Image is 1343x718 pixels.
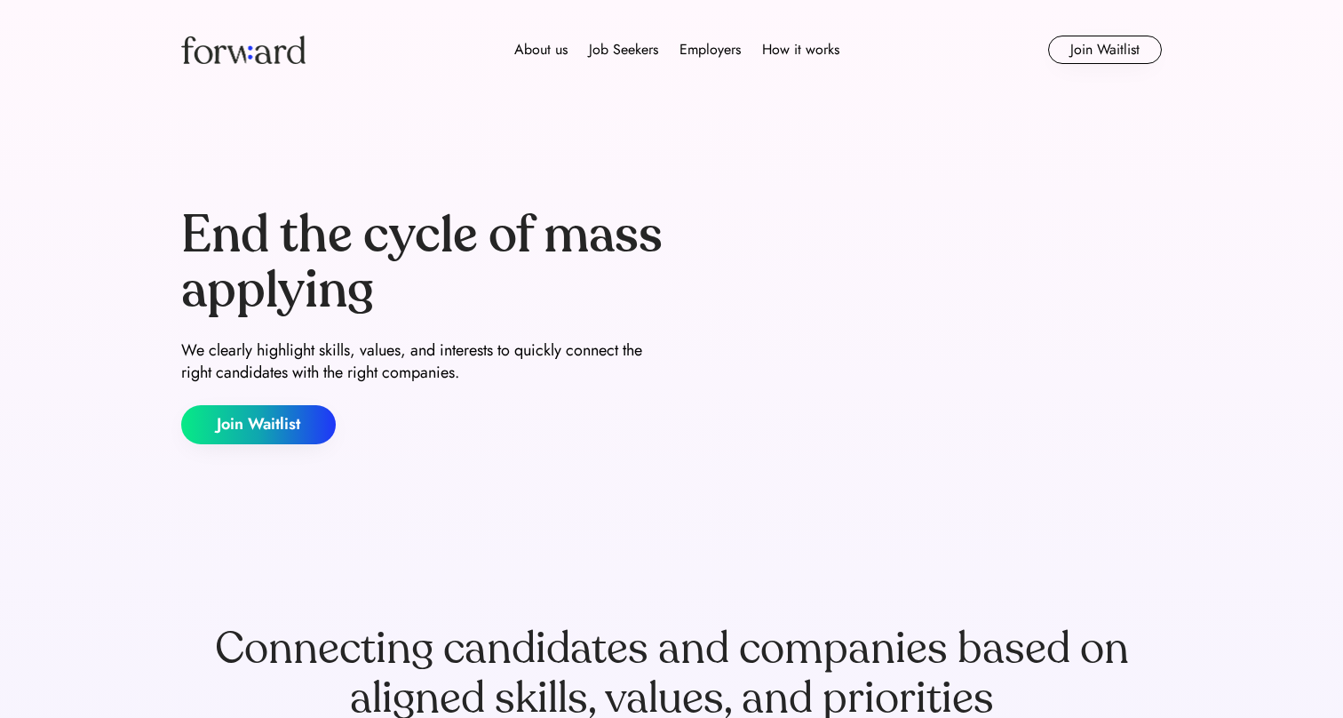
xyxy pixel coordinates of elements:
div: How it works [762,39,839,60]
div: We clearly highlight skills, values, and interests to quickly connect the right candidates with t... [181,339,664,384]
div: Job Seekers [589,39,658,60]
button: Join Waitlist [1048,36,1162,64]
button: Join Waitlist [181,405,336,444]
img: yH5BAEAAAAALAAAAAABAAEAAAIBRAA7 [679,135,1162,517]
div: About us [514,39,568,60]
div: Employers [679,39,741,60]
div: End the cycle of mass applying [181,208,664,317]
img: Forward logo [181,36,306,64]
